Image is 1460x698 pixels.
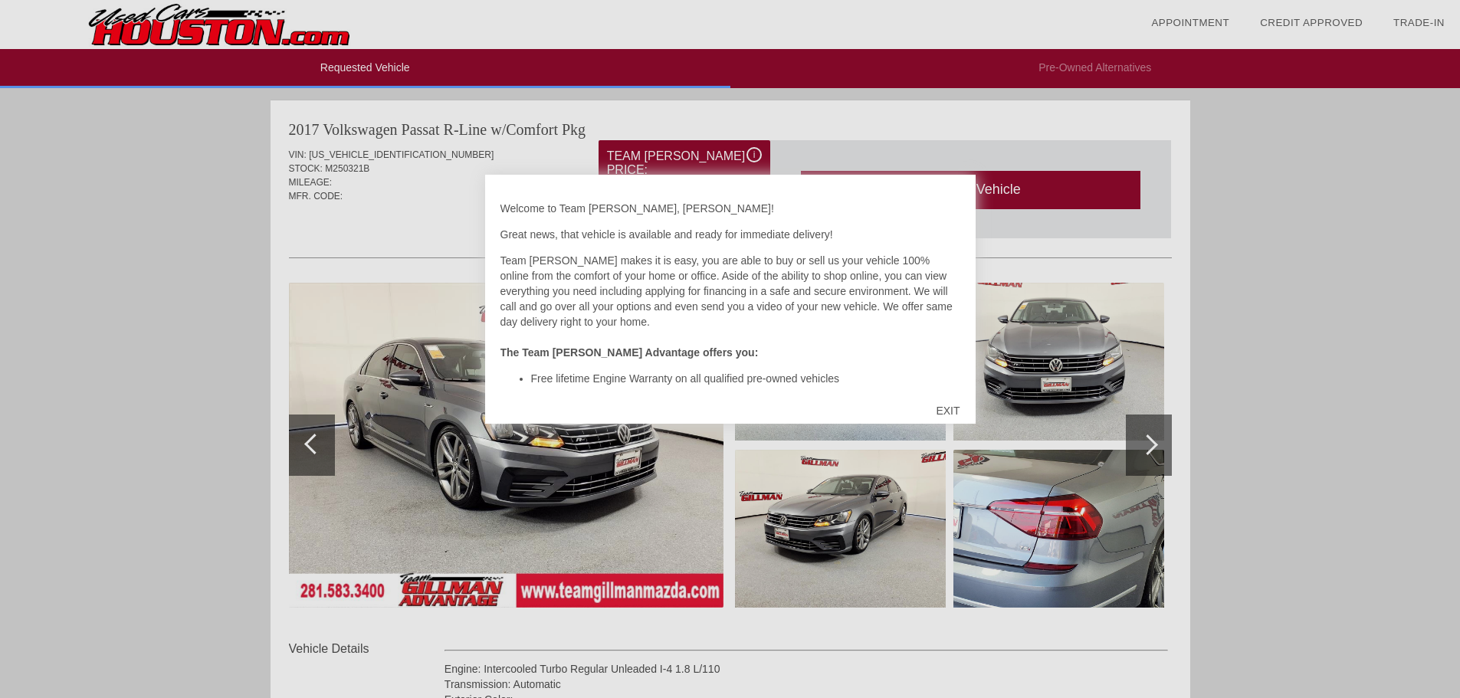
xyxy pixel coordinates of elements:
[1260,17,1363,28] a: Credit Approved
[500,227,960,242] p: Great news, that vehicle is available and ready for immediate delivery!
[500,201,960,216] p: Welcome to Team [PERSON_NAME], [PERSON_NAME]!
[531,386,960,401] li: Meticulous 150-point inspection on all pre-owned vehicles
[500,346,759,359] strong: The Team [PERSON_NAME] Advantage offers you:
[1393,17,1445,28] a: Trade-In
[500,253,960,360] p: Team [PERSON_NAME] makes it is easy, you are able to buy or sell us your vehicle 100% online from...
[920,388,975,434] div: EXIT
[531,371,960,386] li: Free lifetime Engine Warranty on all qualified pre-owned vehicles
[1151,17,1229,28] a: Appointment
